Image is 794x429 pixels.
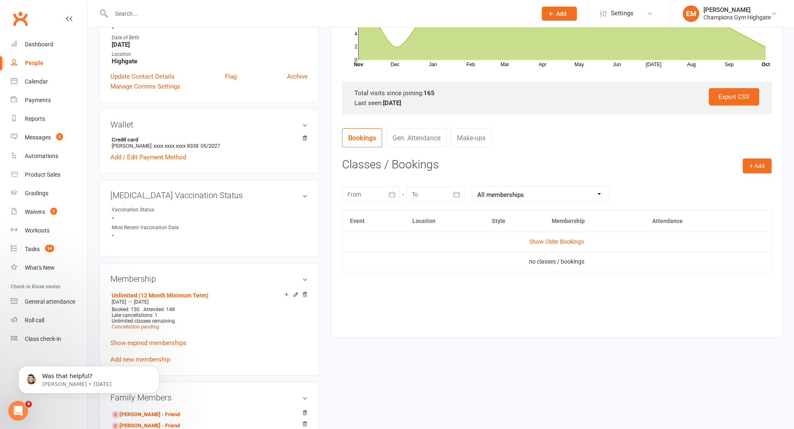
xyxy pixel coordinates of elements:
a: Class kiosk mode [11,330,87,348]
div: General attendance [25,298,75,305]
div: Total visits since joining: [354,88,759,98]
strong: 165 [423,89,435,97]
a: Product Sales [11,165,87,184]
div: Reports [25,115,45,122]
a: Update Contact Details [110,72,175,81]
span: Booked: 150 [112,307,139,312]
a: Waivers 2 [11,203,87,221]
a: Manage Comms Settings [110,81,180,91]
div: Waivers [25,209,45,215]
a: Roll call [11,311,87,330]
a: Show Older Bookings [529,238,584,245]
a: Show expired memberships [110,339,187,347]
td: no classes / bookings [342,252,771,271]
a: Export CSV [709,88,759,105]
span: [DATE] [134,299,148,305]
a: Add / Edit Payment Method [110,152,186,162]
div: Calendar [25,78,48,85]
span: xxxx xxxx xxxx 8338 [153,143,198,149]
strong: Credit card [112,137,304,143]
span: 2 [50,208,57,215]
span: 4 [25,401,32,407]
a: Messages 5 [11,128,87,147]
div: Gradings [25,190,48,197]
span: [DATE] [112,299,126,305]
a: Unlimited (12 Month Minimum Term) [112,292,208,299]
a: Workouts [11,221,87,240]
span: 34 [45,245,54,252]
a: Tasks 34 [11,240,87,259]
a: People [11,54,87,72]
div: Dashboard [25,41,53,48]
div: Location [112,50,308,58]
div: Payments [25,97,51,103]
div: Vaccination Status [112,206,180,214]
button: + Add [743,158,772,173]
div: [PERSON_NAME] [703,6,771,14]
a: Cancellation pending [112,324,159,330]
a: Calendar [11,72,87,91]
a: Flag [225,72,237,81]
strong: - [112,24,308,32]
div: Date of Birth [112,34,308,42]
strong: [DATE] [112,41,308,48]
div: Most Recent Vaccination Date [112,224,180,232]
div: Roll call [25,317,44,324]
button: Add [542,7,577,21]
div: People [25,60,43,66]
a: General attendance kiosk mode [11,292,87,311]
iframe: Intercom notifications message [6,349,172,407]
a: Reports [11,110,87,128]
span: Unlimited classes remaining [112,318,175,324]
a: Archive [287,72,308,81]
span: Attended: 148 [143,307,175,312]
a: What's New [11,259,87,277]
h3: Membership [110,274,308,283]
h3: Classes / Bookings [342,158,772,171]
div: Late cancellations: 1 [112,312,306,318]
div: What's New [25,264,55,271]
span: 5 [56,133,63,140]
th: Event [342,211,405,232]
span: Add [556,10,567,17]
strong: Highgate [112,58,308,65]
th: Attendance [645,211,740,232]
h3: Family Members [110,393,308,402]
div: Workouts [25,227,50,234]
a: Gen. Attendance [386,128,447,147]
div: Class check-in [25,336,61,342]
th: Style [484,211,544,232]
div: Automations [25,153,58,159]
span: 05/2027 [201,143,220,149]
a: Dashboard [11,35,87,54]
div: — [110,299,308,305]
div: Last seen: [354,98,759,108]
a: Payments [11,91,87,110]
strong: [DATE] [383,99,401,107]
th: Location [405,211,485,232]
div: Product Sales [25,171,60,178]
strong: - [112,214,308,222]
a: Automations [11,147,87,165]
input: Search... [109,8,531,19]
span: Settings [611,4,634,23]
li: [PERSON_NAME] [110,135,308,150]
a: [PERSON_NAME] - Friend [112,410,180,419]
strong: - [112,232,308,239]
a: Bookings [342,128,382,147]
a: Make-ups [451,128,492,147]
iframe: Intercom live chat [8,401,28,421]
h3: Wallet [110,120,308,129]
th: Membership [544,211,645,232]
div: Tasks [25,246,40,252]
a: Clubworx [10,8,31,29]
div: EM [683,5,699,22]
div: Messages [25,134,51,141]
h3: [MEDICAL_DATA] Vaccination Status [110,191,308,200]
div: Champions Gym Highgate [703,14,771,21]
